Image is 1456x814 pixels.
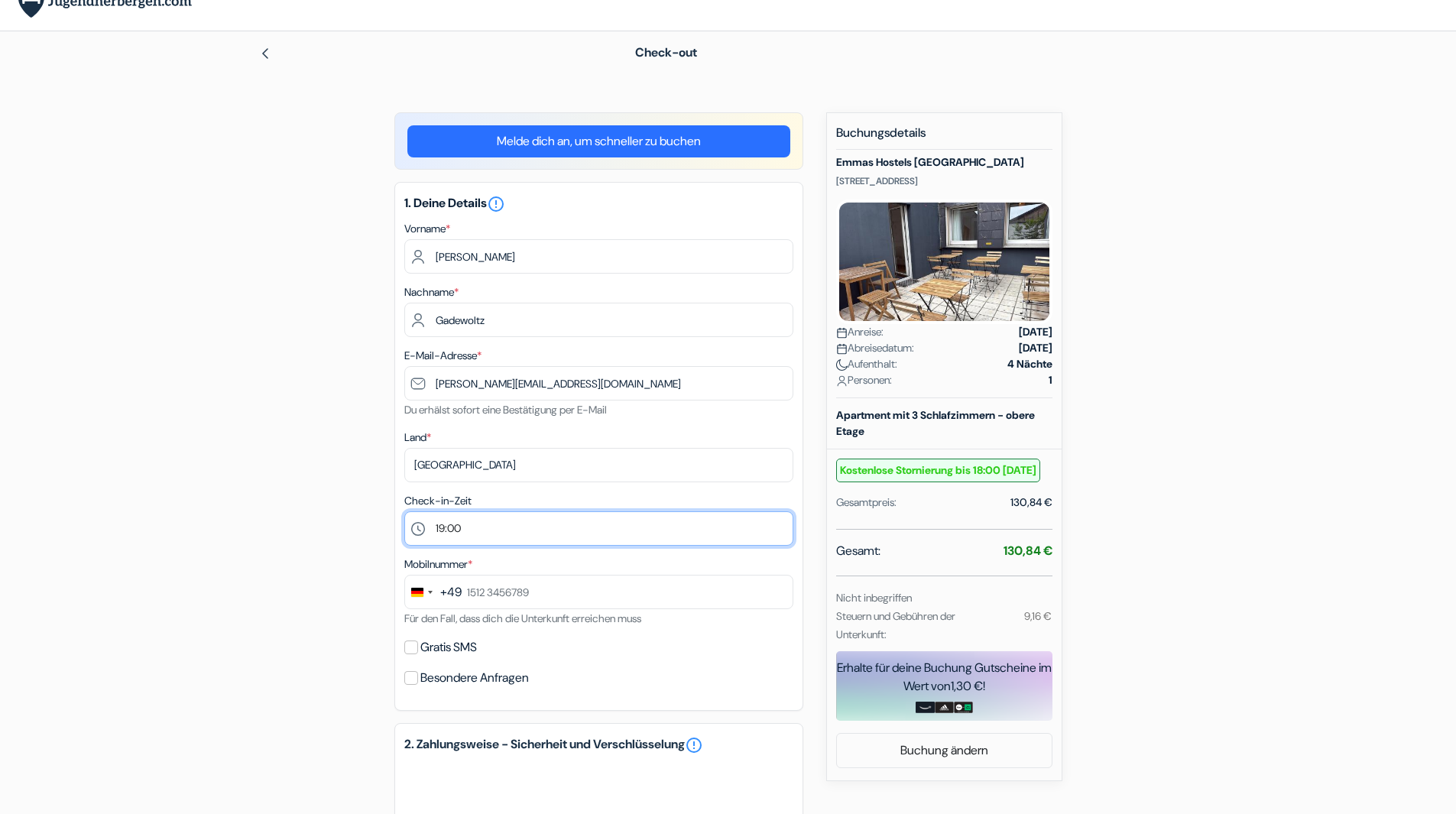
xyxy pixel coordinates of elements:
strong: [DATE] [1019,324,1052,340]
label: E-Mail-Adresse [404,348,482,364]
img: adidas-card.png [935,702,954,714]
strong: 130,84 € [1004,543,1052,559]
img: uber-uber-eats-card.png [954,702,973,714]
small: Steuern und Gebühren der Unterkunft: [836,609,955,641]
button: Change country, selected Germany (+49) [405,576,462,608]
label: Besondere Anfragen [420,667,529,689]
div: Erhalte für deine Buchung Gutscheine im Wert von ! [836,659,1052,696]
a: error_outline [685,736,703,754]
p: [STREET_ADDRESS] [836,175,1052,187]
small: Kostenlose Stornierung bis 18:00 [DATE] [836,459,1040,482]
img: amazon-card-no-text.png [916,702,935,714]
label: Mobilnummer [404,556,472,572]
label: Gratis SMS [420,637,477,658]
img: calendar.svg [836,343,848,355]
a: error_outline [487,195,505,211]
div: +49 [440,583,462,602]
i: error_outline [487,195,505,213]
h5: 1. Deine Details [404,195,793,213]
strong: [DATE] [1019,340,1052,356]
img: user_icon.svg [836,375,848,387]
img: left_arrow.svg [259,47,271,60]
label: Vorname [404,221,450,237]
input: Vornamen eingeben [404,239,793,274]
a: Melde dich an, um schneller zu buchen [407,125,790,157]
span: Abreisedatum: [836,340,914,356]
small: Du erhälst sofort eine Bestätigung per E-Mail [404,403,607,417]
span: Aufenthalt: [836,356,897,372]
span: Anreise: [836,324,884,340]
span: 1,30 € [951,678,983,694]
small: Für den Fall, dass dich die Unterkunft erreichen muss [404,611,641,625]
label: Land [404,430,431,446]
small: 9,16 € [1024,609,1052,623]
b: Apartment mit 3 Schlafzimmern - obere Etage [836,408,1035,438]
span: Gesamt: [836,542,880,560]
label: Nachname [404,284,459,300]
small: Nicht inbegriffen [836,591,912,605]
a: Buchung ändern [837,736,1052,765]
input: Nachnamen eingeben [404,303,793,337]
strong: 1 [1049,372,1052,388]
img: moon.svg [836,359,848,371]
div: 130,84 € [1010,495,1052,511]
h5: 2. Zahlungsweise - Sicherheit und Verschlüsselung [404,736,793,754]
div: Gesamtpreis: [836,495,897,511]
span: Personen: [836,372,892,388]
img: calendar.svg [836,327,848,339]
input: 1512 3456789 [404,575,793,609]
label: Check-in-Zeit [404,493,472,509]
h5: Buchungsdetails [836,125,1052,150]
strong: 4 Nächte [1007,356,1052,372]
span: Check-out [635,44,697,60]
h5: Emmas Hostels [GEOGRAPHIC_DATA] [836,156,1052,169]
input: E-Mail-Adresse eingeben [404,366,793,401]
